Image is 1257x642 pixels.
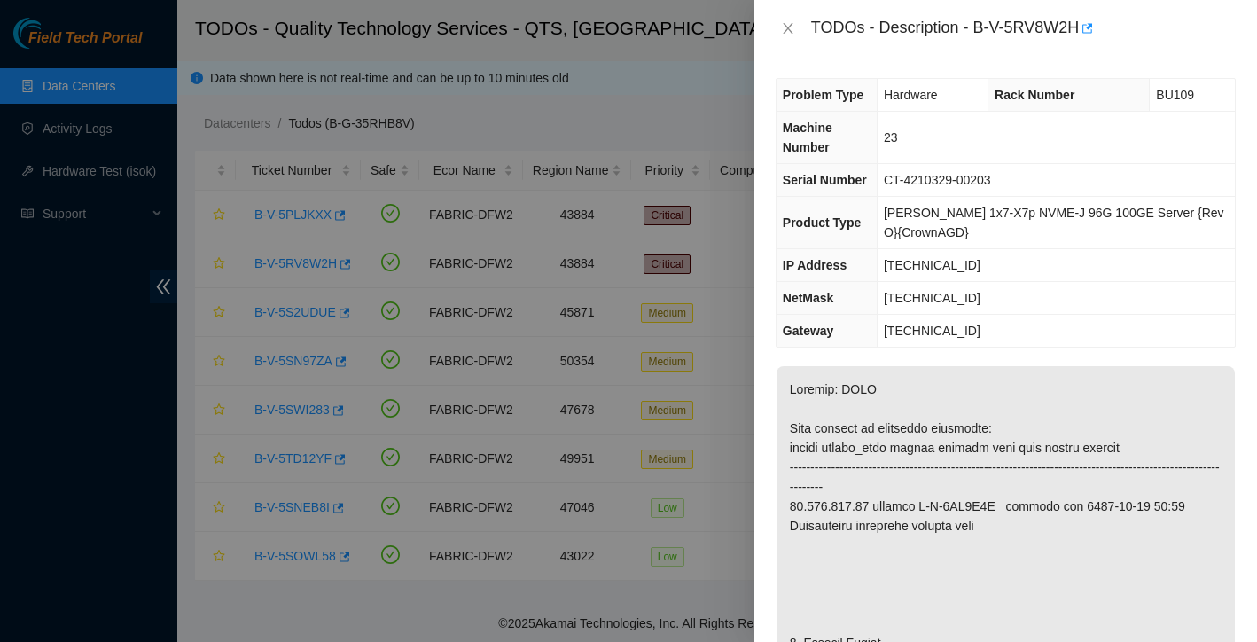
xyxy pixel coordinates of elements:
[884,206,1224,239] span: [PERSON_NAME] 1x7-X7p NVME-J 96G 100GE Server {Rev O}{CrownAGD}
[884,173,991,187] span: CT-4210329-00203
[783,173,867,187] span: Serial Number
[1156,88,1194,102] span: BU109
[783,291,834,305] span: NetMask
[783,215,861,230] span: Product Type
[811,14,1236,43] div: TODOs - Description - B-V-5RV8W2H
[783,88,864,102] span: Problem Type
[995,88,1074,102] span: Rack Number
[884,291,980,305] span: [TECHNICAL_ID]
[884,88,938,102] span: Hardware
[776,20,800,37] button: Close
[783,258,847,272] span: IP Address
[884,258,980,272] span: [TECHNICAL_ID]
[884,130,898,145] span: 23
[783,324,834,338] span: Gateway
[884,324,980,338] span: [TECHNICAL_ID]
[781,21,795,35] span: close
[783,121,832,154] span: Machine Number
